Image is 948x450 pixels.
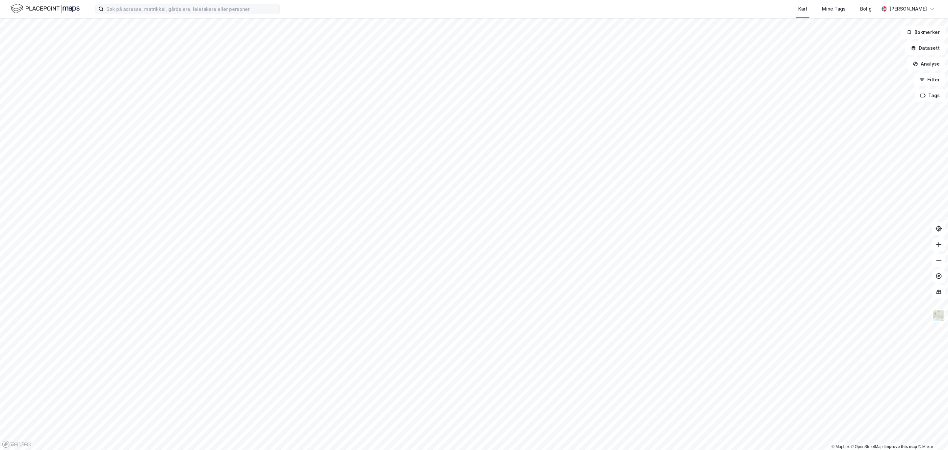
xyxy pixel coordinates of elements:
[860,5,872,13] div: Bolig
[884,444,917,449] a: Improve this map
[11,3,80,14] img: logo.f888ab2527a4732fd821a326f86c7f29.svg
[2,440,31,448] a: Mapbox homepage
[915,89,945,102] button: Tags
[822,5,846,13] div: Mine Tags
[831,444,850,449] a: Mapbox
[907,57,945,70] button: Analyse
[914,73,945,86] button: Filter
[933,309,945,322] img: Z
[889,5,927,13] div: [PERSON_NAME]
[851,444,883,449] a: OpenStreetMap
[104,4,279,14] input: Søk på adresse, matrikkel, gårdeiere, leietakere eller personer
[915,418,948,450] iframe: Chat Widget
[798,5,807,13] div: Kart
[905,42,945,55] button: Datasett
[901,26,945,39] button: Bokmerker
